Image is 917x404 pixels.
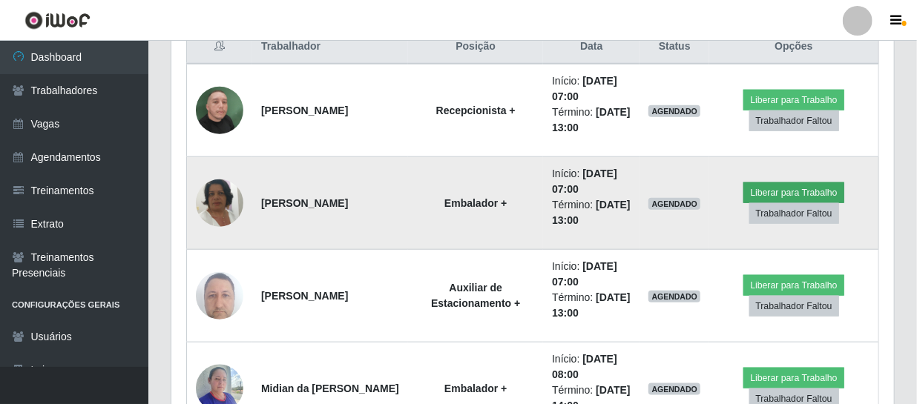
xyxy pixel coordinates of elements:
[640,30,709,64] th: Status
[552,168,617,195] time: [DATE] 07:00
[431,282,520,309] strong: Auxiliar de Estacionamento +
[444,197,507,209] strong: Embalador +
[196,68,243,153] img: 1741788345526.jpeg
[408,30,543,64] th: Posição
[709,30,878,64] th: Opções
[648,291,700,302] span: AGENDADO
[444,383,507,394] strong: Embalador +
[552,197,631,228] li: Término:
[552,290,631,321] li: Término:
[261,105,348,116] strong: [PERSON_NAME]
[196,264,243,327] img: 1736086638686.jpeg
[196,161,243,245] img: 1676496034794.jpeg
[648,198,700,210] span: AGENDADO
[24,11,91,30] img: CoreUI Logo
[749,296,839,317] button: Trabalhador Faltou
[543,30,640,64] th: Data
[743,275,844,296] button: Liberar para Trabalho
[552,75,617,102] time: [DATE] 07:00
[552,260,617,288] time: [DATE] 07:00
[261,197,348,209] strong: [PERSON_NAME]
[743,182,844,203] button: Liberar para Trabalho
[552,351,631,383] li: Início:
[552,353,617,380] time: [DATE] 08:00
[252,30,408,64] th: Trabalhador
[743,368,844,388] button: Liberar para Trabalho
[552,166,631,197] li: Início:
[436,105,516,116] strong: Recepcionista +
[648,105,700,117] span: AGENDADO
[743,90,844,110] button: Liberar para Trabalho
[261,383,399,394] strong: Midian da [PERSON_NAME]
[648,383,700,395] span: AGENDADO
[749,110,839,131] button: Trabalhador Faltou
[749,203,839,224] button: Trabalhador Faltou
[552,105,631,136] li: Término:
[261,290,348,302] strong: [PERSON_NAME]
[552,259,631,290] li: Início:
[552,73,631,105] li: Início:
